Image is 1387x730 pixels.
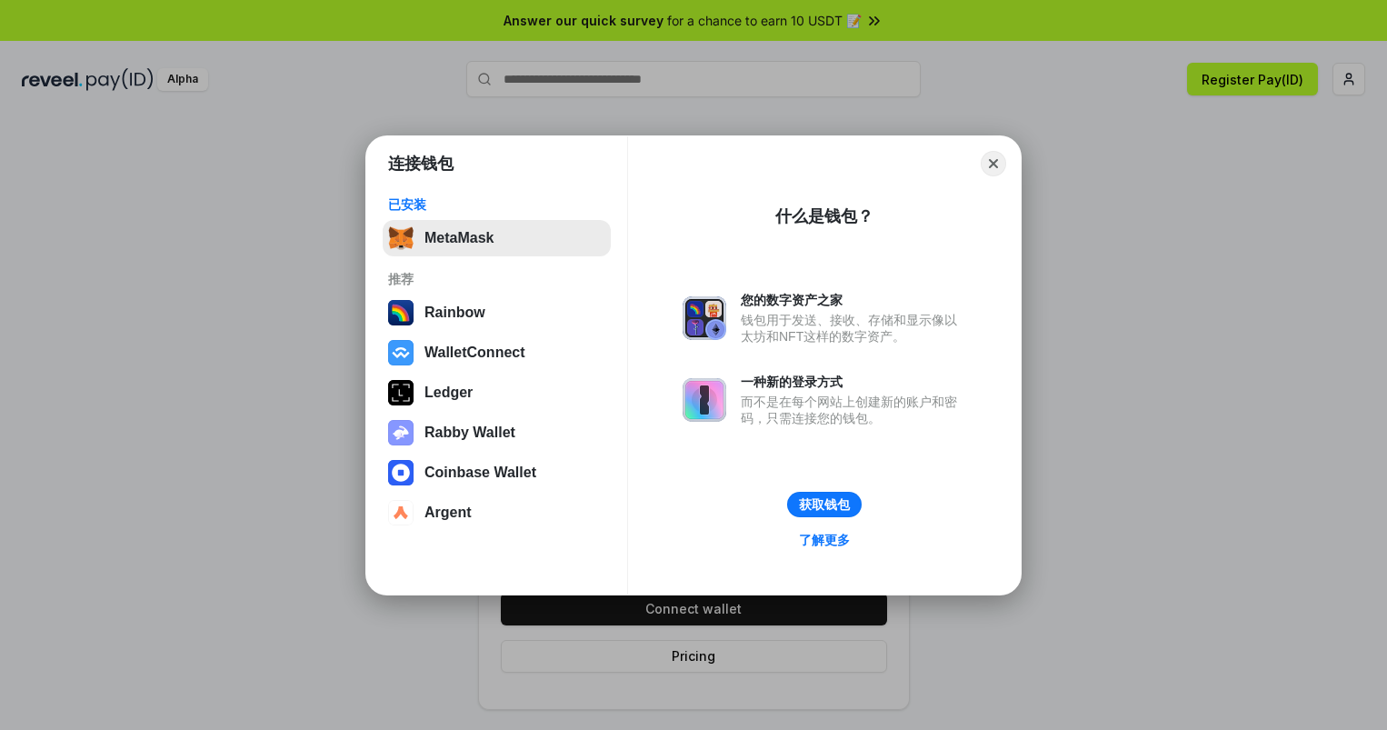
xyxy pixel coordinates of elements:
img: svg+xml,%3Csvg%20width%3D%22120%22%20height%3D%22120%22%20viewBox%3D%220%200%20120%20120%22%20fil... [388,300,414,325]
div: 钱包用于发送、接收、存储和显示像以太坊和NFT这样的数字资产。 [741,312,966,345]
img: svg+xml,%3Csvg%20width%3D%2228%22%20height%3D%2228%22%20viewBox%3D%220%200%2028%2028%22%20fill%3D... [388,340,414,365]
a: 了解更多 [788,528,861,552]
button: Ledger [383,375,611,411]
button: 获取钱包 [787,492,862,517]
div: Rabby Wallet [424,425,515,441]
img: svg+xml,%3Csvg%20width%3D%2228%22%20height%3D%2228%22%20viewBox%3D%220%200%2028%2028%22%20fill%3D... [388,460,414,485]
div: 而不是在每个网站上创建新的账户和密码，只需连接您的钱包。 [741,394,966,426]
button: WalletConnect [383,335,611,371]
div: Argent [424,505,472,521]
div: Rainbow [424,305,485,321]
div: WalletConnect [424,345,525,361]
div: 您的数字资产之家 [741,292,966,308]
div: 什么是钱包？ [775,205,873,227]
button: Rainbow [383,295,611,331]
div: MetaMask [424,230,494,246]
button: Coinbase Wallet [383,455,611,491]
img: svg+xml,%3Csvg%20fill%3D%22none%22%20height%3D%2233%22%20viewBox%3D%220%200%2035%2033%22%20width%... [388,225,414,251]
button: Close [981,151,1006,176]
img: svg+xml,%3Csvg%20xmlns%3D%22http%3A%2F%2Fwww.w3.org%2F2000%2Fsvg%22%20fill%3D%22none%22%20viewBox... [683,296,726,340]
div: Coinbase Wallet [424,465,536,481]
button: Argent [383,495,611,531]
button: Rabby Wallet [383,415,611,451]
img: svg+xml,%3Csvg%20xmlns%3D%22http%3A%2F%2Fwww.w3.org%2F2000%2Fsvg%22%20width%3D%2228%22%20height%3... [388,380,414,405]
img: svg+xml,%3Csvg%20xmlns%3D%22http%3A%2F%2Fwww.w3.org%2F2000%2Fsvg%22%20fill%3D%22none%22%20viewBox... [388,420,414,445]
div: 一种新的登录方式 [741,374,966,390]
div: Ledger [424,385,473,401]
div: 已安装 [388,196,605,213]
div: 了解更多 [799,532,850,548]
div: 推荐 [388,271,605,287]
img: svg+xml,%3Csvg%20xmlns%3D%22http%3A%2F%2Fwww.w3.org%2F2000%2Fsvg%22%20fill%3D%22none%22%20viewBox... [683,378,726,422]
img: svg+xml,%3Csvg%20width%3D%2228%22%20height%3D%2228%22%20viewBox%3D%220%200%2028%2028%22%20fill%3D... [388,500,414,525]
h1: 连接钱包 [388,153,454,175]
button: MetaMask [383,220,611,256]
div: 获取钱包 [799,496,850,513]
